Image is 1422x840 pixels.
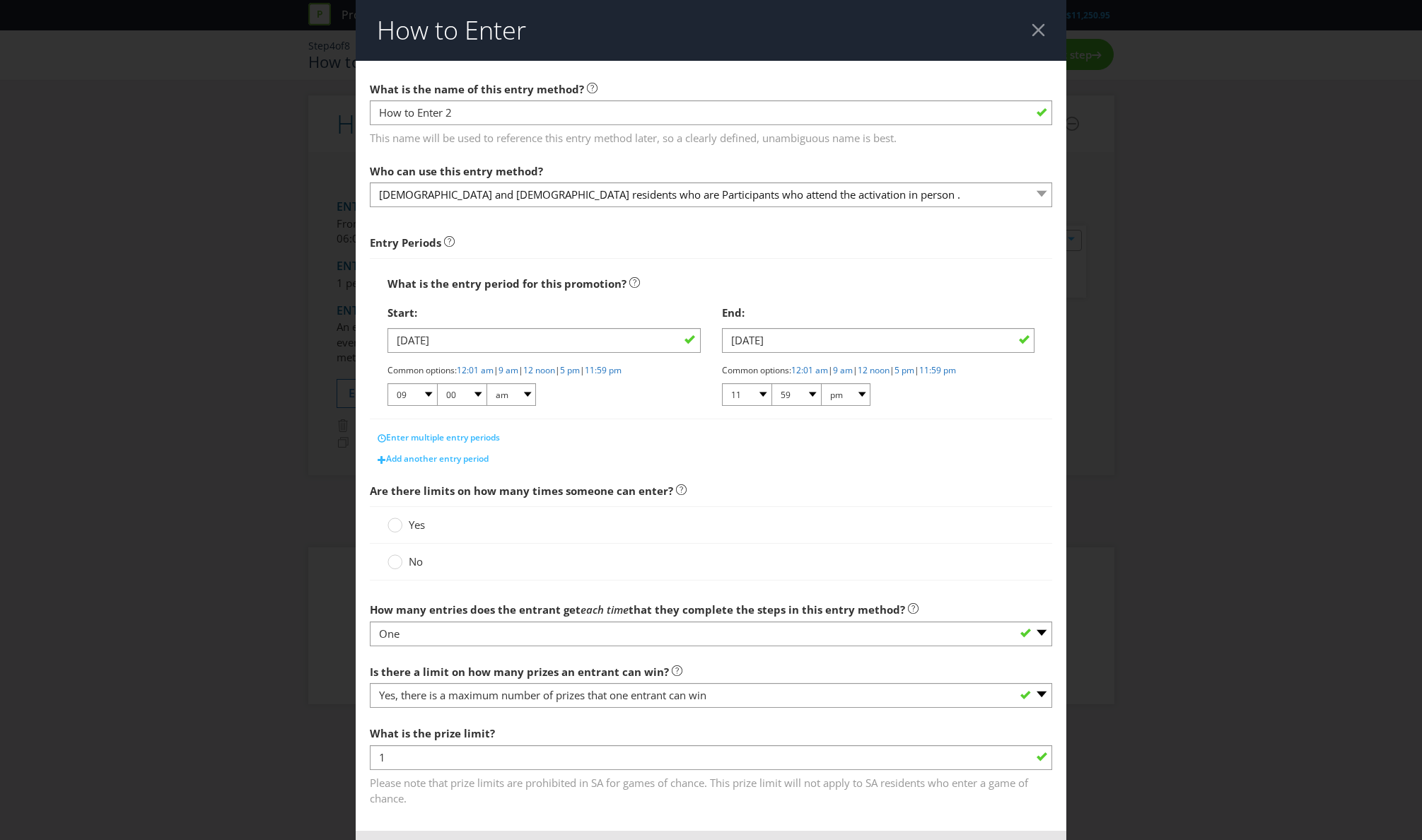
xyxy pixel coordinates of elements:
span: Please note that prize limits are prohibited in SA for games of chance. This prize limit will not... [370,771,1053,806]
span: Are there limits on how many times someone can enter? [370,484,673,498]
a: 12 noon [523,364,555,376]
a: 5 pm [560,364,580,376]
span: Is there a limit on how many prizes an entrant can win? [370,665,669,679]
span: Yes [409,518,425,532]
span: Who can use this entry method? [370,164,543,178]
span: This name will be used to reference this entry method later, so a clearly defined, unambiguous na... [370,126,1053,146]
a: 9 am [833,364,853,376]
a: 11:59 pm [585,364,622,376]
div: Start: [387,298,701,327]
span: What is the name of this entry method? [370,82,584,96]
span: | [853,364,858,376]
span: No [409,554,423,568]
a: 12:01 am [791,364,828,376]
span: | [890,364,894,376]
span: | [555,364,560,376]
button: Add another entry period [370,448,496,469]
strong: Entry Periods [370,235,441,250]
span: | [914,364,919,376]
span: | [580,364,585,376]
span: What is the entry period for this promotion? [387,276,627,291]
span: that they complete the steps in this entry method? [629,602,905,617]
em: each time [581,602,629,617]
span: Common options: [387,364,457,376]
a: 12:01 am [457,364,494,376]
span: | [828,364,833,376]
span: What is the prize limit? [370,726,495,740]
a: 11:59 pm [919,364,956,376]
input: DD/MM/YY [387,328,701,353]
span: How many entries does the entrant get [370,602,581,617]
h2: How to Enter [377,16,526,45]
a: 5 pm [894,364,914,376]
span: Add another entry period [386,453,489,465]
span: | [494,364,499,376]
a: 9 am [499,364,518,376]
span: Common options: [722,364,791,376]
span: Enter multiple entry periods [386,431,500,443]
input: DD/MM/YY [722,328,1035,353]
button: Enter multiple entry periods [370,427,508,448]
div: End: [722,298,1035,327]
span: | [518,364,523,376]
a: 12 noon [858,364,890,376]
